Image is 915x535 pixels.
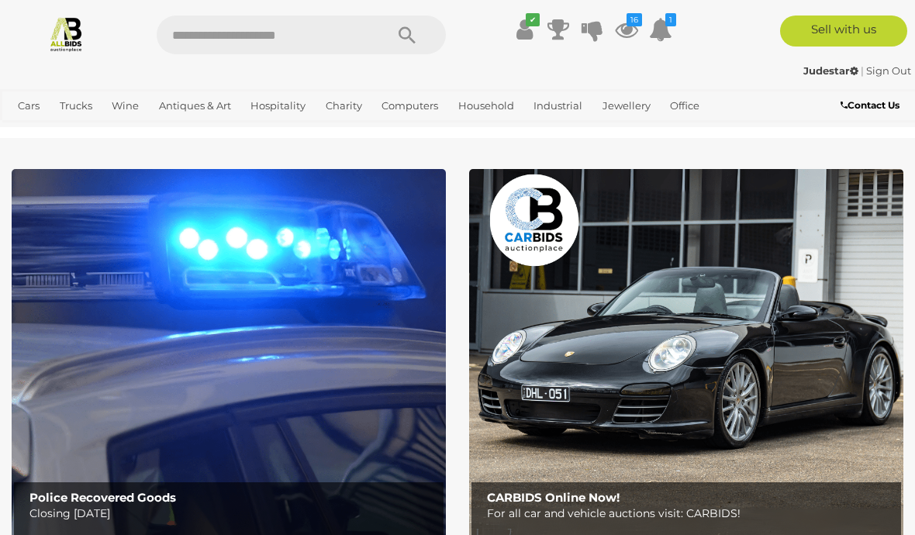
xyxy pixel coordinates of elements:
span: | [861,64,864,77]
a: Industrial [527,93,589,119]
a: ✔ [513,16,536,43]
a: 16 [615,16,638,43]
a: Office [664,93,706,119]
a: Charity [319,93,368,119]
a: Sign Out [866,64,911,77]
a: Sell with us [780,16,907,47]
i: 16 [627,13,642,26]
p: Closing [DATE] [29,504,437,523]
a: Household [452,93,520,119]
a: [GEOGRAPHIC_DATA] [64,119,186,144]
img: Allbids.com.au [48,16,85,52]
a: Cars [12,93,46,119]
b: CARBIDS Online Now! [487,490,620,505]
b: Contact Us [841,99,899,111]
a: 1 [649,16,672,43]
a: Trucks [54,93,98,119]
b: Police Recovered Goods [29,490,176,505]
i: ✔ [526,13,540,26]
a: Hospitality [244,93,312,119]
a: Contact Us [841,97,903,114]
a: Computers [375,93,444,119]
i: 1 [665,13,676,26]
a: Wine [105,93,145,119]
a: Judestar [803,64,861,77]
p: For all car and vehicle auctions visit: CARBIDS! [487,504,894,523]
button: Search [368,16,446,54]
strong: Judestar [803,64,858,77]
a: Sports [12,119,56,144]
a: Antiques & Art [153,93,237,119]
a: Jewellery [596,93,657,119]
